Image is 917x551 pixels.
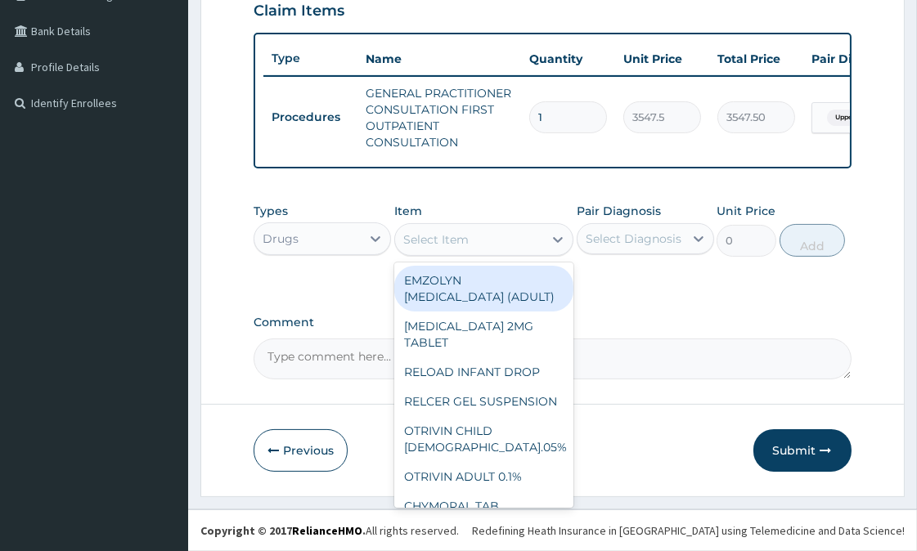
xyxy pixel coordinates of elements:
label: Types [254,204,288,218]
button: Submit [753,429,852,472]
div: Redefining Heath Insurance in [GEOGRAPHIC_DATA] using Telemedicine and Data Science! [472,522,905,539]
th: Total Price [709,43,803,75]
div: OTRIVIN ADULT 0.1% [394,462,573,491]
h3: Claim Items [254,2,344,20]
div: Drugs [263,231,299,247]
label: Item [394,203,422,219]
label: Pair Diagnosis [577,203,661,219]
div: OTRIVIN CHILD [DEMOGRAPHIC_DATA].05% [394,416,573,462]
td: Procedures [263,102,357,132]
div: [MEDICAL_DATA] 2MG TABLET [394,311,573,357]
div: Select Diagnosis [586,231,681,247]
th: Unit Price [615,43,709,75]
div: EMZOLYN [MEDICAL_DATA] (ADULT) [394,266,573,311]
a: RelianceHMO [292,523,362,538]
footer: All rights reserved. [188,509,917,551]
label: Unit Price [717,203,775,219]
td: GENERAL PRACTITIONER CONSULTATION FIRST OUTPATIENT CONSULTATION [357,77,521,159]
th: Quantity [521,43,615,75]
div: Select Item [403,231,469,248]
th: Name [357,43,521,75]
button: Add [780,224,845,257]
div: RELOAD INFANT DROP [394,357,573,387]
div: CHYMORAL TAB [394,491,573,521]
div: RELCER GEL SUSPENSION [394,387,573,416]
label: Comment [254,316,851,329]
th: Type [263,43,357,74]
button: Previous [254,429,348,472]
strong: Copyright © 2017 . [200,523,366,538]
